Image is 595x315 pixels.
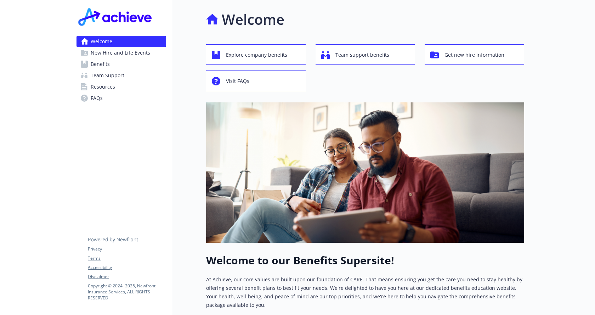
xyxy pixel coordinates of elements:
a: Benefits [76,58,166,70]
button: Team support benefits [316,44,415,65]
a: Privacy [88,246,166,252]
button: Visit FAQs [206,71,306,91]
button: Get new hire information [425,44,524,65]
a: Accessibility [88,264,166,271]
span: Resources [91,81,115,92]
p: At Achieve, our core values are built upon our foundation of CARE. That means ensuring you get th... [206,275,524,309]
span: Visit FAQs [226,74,249,88]
span: FAQs [91,92,103,104]
span: Explore company benefits [226,48,287,62]
a: Welcome [76,36,166,47]
span: Get new hire information [444,48,504,62]
a: Terms [88,255,166,261]
a: Disclaimer [88,274,166,280]
a: Team Support [76,70,166,81]
h1: Welcome [222,9,284,30]
h1: Welcome to our Benefits Supersite! [206,254,524,267]
a: FAQs [76,92,166,104]
a: New Hire and Life Events [76,47,166,58]
button: Explore company benefits [206,44,306,65]
span: Benefits [91,58,110,70]
img: overview page banner [206,102,524,243]
span: Team support benefits [335,48,389,62]
span: New Hire and Life Events [91,47,150,58]
p: Copyright © 2024 - 2025 , Newfront Insurance Services, ALL RIGHTS RESERVED [88,283,166,301]
a: Resources [76,81,166,92]
span: Welcome [91,36,112,47]
span: Team Support [91,70,124,81]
